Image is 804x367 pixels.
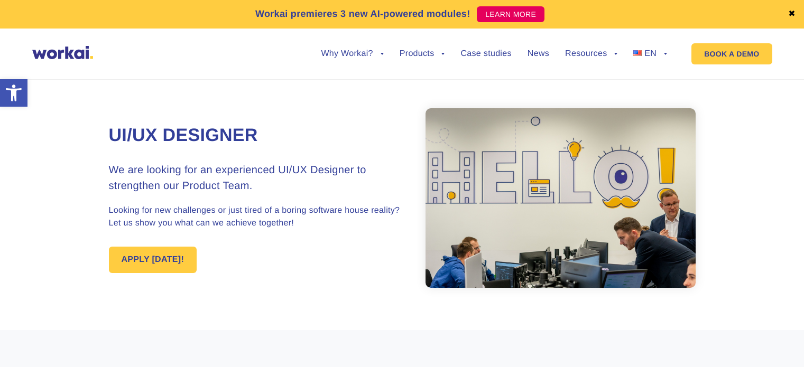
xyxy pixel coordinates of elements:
[460,50,511,58] a: Case studies
[109,204,402,230] p: Looking for new challenges or just tired of a boring software house reality? Let us show you what...
[109,247,197,273] a: APPLY [DATE]!
[255,7,470,21] p: Workai premieres 3 new AI-powered modules!
[644,49,657,58] span: EN
[400,50,445,58] a: Products
[565,50,617,58] a: Resources
[788,10,796,18] a: ✖
[109,124,402,148] h1: UI/UX Designer
[109,162,402,194] h3: We are looking for an experienced UI/UX Designer to strengthen our Product Team.
[528,50,549,58] a: News
[321,50,383,58] a: Why Workai?
[477,6,544,22] a: LEARN MORE
[691,43,772,64] a: BOOK A DEMO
